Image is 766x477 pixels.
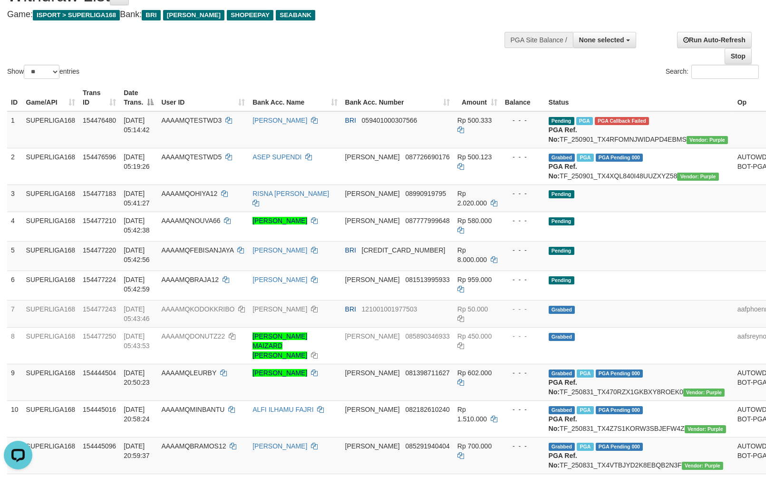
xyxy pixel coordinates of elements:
[596,406,643,414] span: PGA Pending
[549,276,574,284] span: Pending
[83,305,116,313] span: 154477243
[725,48,752,64] a: Stop
[549,333,575,341] span: Grabbed
[252,305,307,313] a: [PERSON_NAME]
[405,332,449,340] span: Copy 085890346933 to clipboard
[124,217,150,234] span: [DATE] 05:42:38
[83,117,116,124] span: 154476480
[22,364,79,400] td: SUPERLIGA168
[120,84,157,111] th: Date Trans.: activate to sort column descending
[549,452,577,469] b: PGA Ref. No:
[341,84,454,111] th: Bank Acc. Number: activate to sort column ascending
[545,148,734,185] td: TF_250901_TX4XQL840I48UUZXYZ58
[505,152,541,162] div: - - -
[345,305,356,313] span: BRI
[83,153,116,161] span: 154476596
[457,153,492,161] span: Rp 500.123
[457,117,492,124] span: Rp 500.333
[252,217,307,224] a: [PERSON_NAME]
[576,117,593,125] span: Marked by aafmaleo
[405,217,449,224] span: Copy 087777999648 to clipboard
[454,84,501,111] th: Amount: activate to sort column ascending
[345,153,400,161] span: [PERSON_NAME]
[405,190,446,197] span: Copy 08990919795 to clipboard
[549,415,577,432] b: PGA Ref. No:
[596,370,643,378] span: PGA Pending
[161,406,224,413] span: AAAAMQMINBANTU
[505,368,541,378] div: - - -
[545,364,734,400] td: TF_250831_TX470RZX1GKBXY8ROEK0
[124,369,150,386] span: [DATE] 20:50:23
[345,406,400,413] span: [PERSON_NAME]
[405,442,449,450] span: Copy 085291940404 to clipboard
[124,190,150,207] span: [DATE] 05:41:27
[161,442,226,450] span: AAAAMQBRAMOS12
[252,332,307,359] a: [PERSON_NAME] MAIZARD [PERSON_NAME]
[7,271,22,300] td: 6
[549,117,574,125] span: Pending
[345,369,400,377] span: [PERSON_NAME]
[83,406,116,413] span: 154445016
[79,84,120,111] th: Trans ID: activate to sort column ascending
[362,117,417,124] span: Copy 059401000307566 to clipboard
[252,406,313,413] a: ALFI ILHAMU FAJRI
[505,441,541,451] div: - - -
[252,153,301,161] a: ASEP SUPENDI
[505,275,541,284] div: - - -
[83,369,116,377] span: 154444504
[687,136,728,144] span: Vendor URL: https://trx4.1velocity.biz
[549,247,574,255] span: Pending
[83,190,116,197] span: 154477183
[549,306,575,314] span: Grabbed
[577,154,593,162] span: Marked by aafmaleo
[549,126,577,143] b: PGA Ref. No:
[545,400,734,437] td: TF_250831_TX4Z7S1KORW3SBJEFW4Z
[22,300,79,327] td: SUPERLIGA168
[252,246,307,254] a: [PERSON_NAME]
[161,117,222,124] span: AAAAMQTESTWD3
[666,65,759,79] label: Search:
[142,10,160,20] span: BRI
[677,173,718,181] span: Vendor URL: https://trx4.1velocity.biz
[545,111,734,148] td: TF_250901_TX4RFOMNJWIDAPD4EBMS
[405,406,449,413] span: Copy 082182610240 to clipboard
[7,241,22,271] td: 5
[457,442,492,450] span: Rp 700.000
[22,84,79,111] th: Game/API: activate to sort column ascending
[549,379,577,396] b: PGA Ref. No:
[7,212,22,241] td: 4
[33,10,120,20] span: ISPORT > SUPERLIGA168
[457,190,487,207] span: Rp 2.020.000
[157,84,249,111] th: User ID: activate to sort column ascending
[252,442,307,450] a: [PERSON_NAME]
[345,246,356,254] span: BRI
[7,400,22,437] td: 10
[405,369,449,377] span: Copy 081398711627 to clipboard
[505,216,541,225] div: - - -
[405,276,449,283] span: Copy 081513995933 to clipboard
[83,332,116,340] span: 154477250
[549,190,574,198] span: Pending
[124,406,150,423] span: [DATE] 20:58:24
[577,406,593,414] span: Marked by aafheankoy
[345,190,400,197] span: [PERSON_NAME]
[505,405,541,414] div: - - -
[577,370,593,378] span: Marked by aafounsreynich
[577,443,593,451] span: Marked by aafheankoy
[83,217,116,224] span: 154477210
[505,245,541,255] div: - - -
[161,153,222,161] span: AAAAMQTESTWD5
[545,437,734,474] td: TF_250831_TX4VTBJYD2K8EBQB2N3F
[505,304,541,314] div: - - -
[457,246,487,263] span: Rp 8.000.000
[252,276,307,283] a: [PERSON_NAME]
[161,217,220,224] span: AAAAMQNOUVA66
[549,154,575,162] span: Grabbed
[83,442,116,450] span: 154445096
[24,65,59,79] select: Showentries
[249,84,341,111] th: Bank Acc. Name: activate to sort column ascending
[549,370,575,378] span: Grabbed
[345,442,400,450] span: [PERSON_NAME]
[505,189,541,198] div: - - -
[22,185,79,212] td: SUPERLIGA168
